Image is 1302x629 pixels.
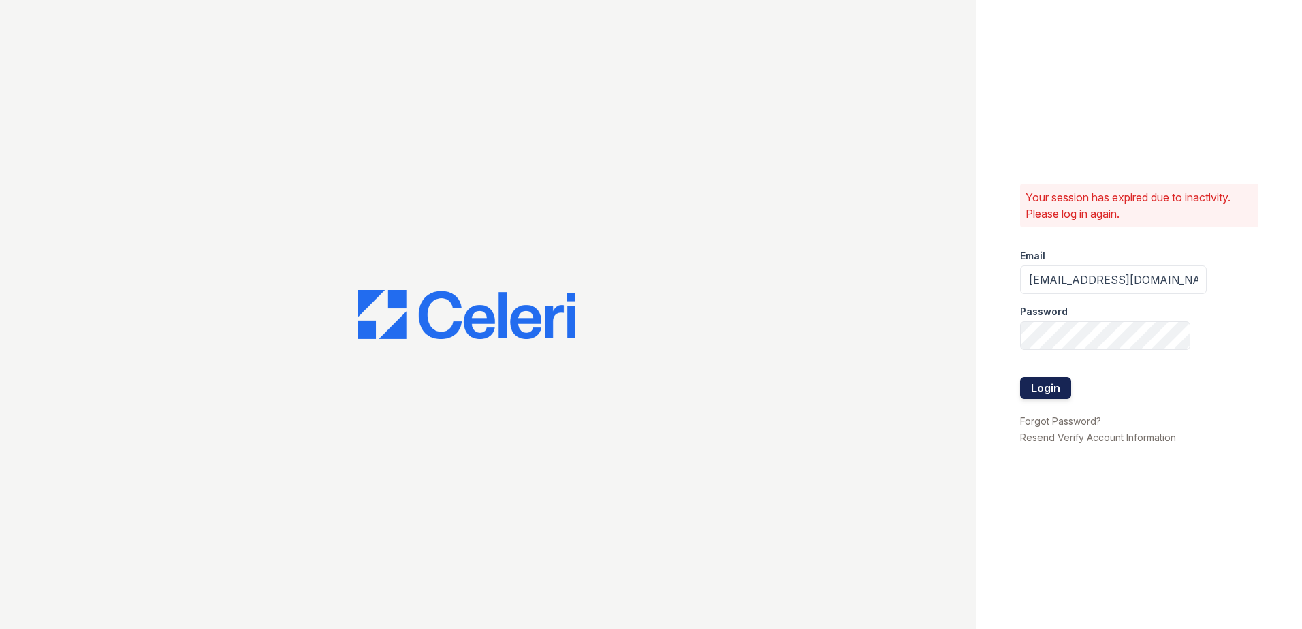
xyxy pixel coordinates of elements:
[1020,249,1045,263] label: Email
[358,290,575,339] img: CE_Logo_Blue-a8612792a0a2168367f1c8372b55b34899dd931a85d93a1a3d3e32e68fde9ad4.png
[1020,377,1071,399] button: Login
[1020,415,1101,427] a: Forgot Password?
[1020,305,1068,319] label: Password
[1026,189,1253,222] p: Your session has expired due to inactivity. Please log in again.
[1020,432,1176,443] a: Resend Verify Account Information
